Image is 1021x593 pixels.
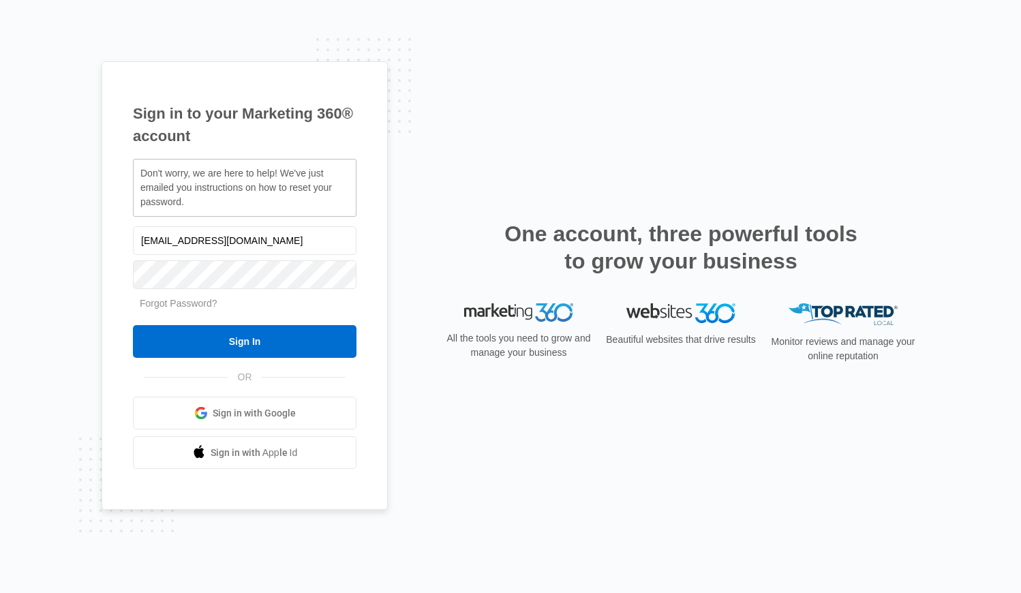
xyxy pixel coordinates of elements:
img: Top Rated Local [789,303,898,326]
input: Email [133,226,356,255]
img: Marketing 360 [464,303,573,322]
p: Monitor reviews and manage your online reputation [767,335,919,363]
input: Sign In [133,325,356,358]
span: Don't worry, we are here to help! We've just emailed you instructions on how to reset your password. [140,168,332,207]
h2: One account, three powerful tools to grow your business [500,220,862,275]
p: Beautiful websites that drive results [605,333,757,347]
a: Sign in with Google [133,397,356,429]
span: OR [228,370,262,384]
span: Sign in with Apple Id [211,446,298,460]
img: Websites 360 [626,303,735,323]
p: All the tools you need to grow and manage your business [442,331,595,360]
a: Forgot Password? [140,298,217,309]
h1: Sign in to your Marketing 360® account [133,102,356,147]
a: Sign in with Apple Id [133,436,356,469]
span: Sign in with Google [213,406,296,421]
